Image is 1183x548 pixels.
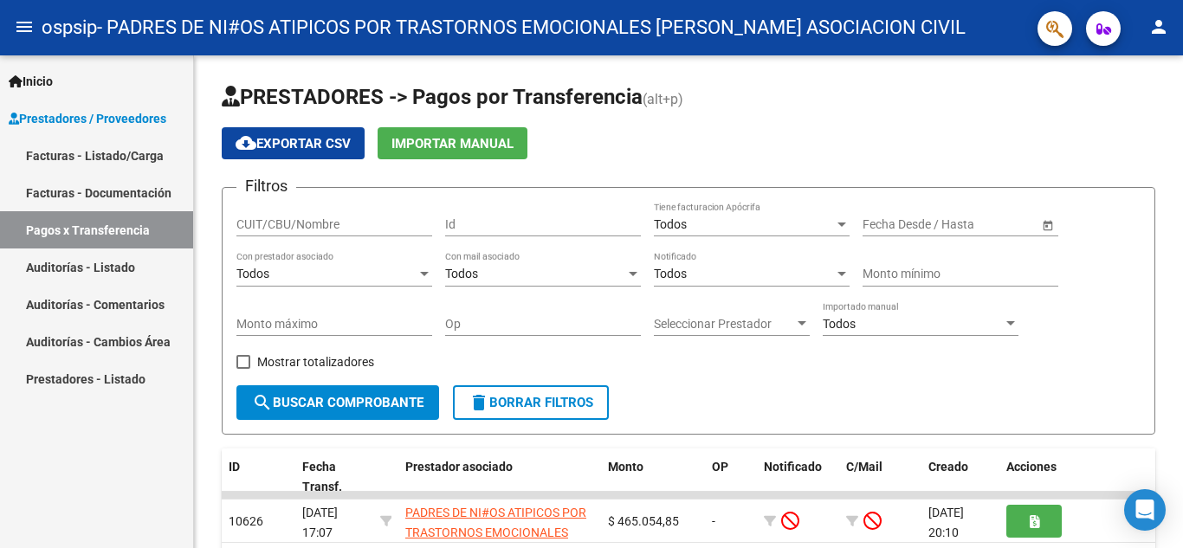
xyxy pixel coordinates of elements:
button: Open calendar [1038,216,1057,234]
datatable-header-cell: Prestador asociado [398,448,601,506]
span: Todos [823,317,856,331]
span: Todos [654,217,687,231]
span: ospsip [42,9,97,47]
mat-icon: person [1148,16,1169,37]
span: Monto [608,460,643,474]
span: Acciones [1006,460,1057,474]
button: Exportar CSV [222,127,365,159]
button: Buscar Comprobante [236,385,439,420]
span: Mostrar totalizadores [257,351,374,372]
datatable-header-cell: Notificado [757,448,839,506]
mat-icon: search [252,392,273,413]
span: Prestadores / Proveedores [9,109,166,128]
span: 10626 [229,514,263,528]
span: Buscar Comprobante [252,395,423,410]
span: - [712,514,715,528]
span: $ 465.054,85 [608,514,679,528]
span: [DATE] 17:07 [302,506,338,539]
mat-icon: menu [14,16,35,37]
datatable-header-cell: Acciones [999,448,1155,506]
datatable-header-cell: C/Mail [839,448,921,506]
datatable-header-cell: OP [705,448,757,506]
button: Importar Manual [378,127,527,159]
span: Todos [445,267,478,280]
input: Fecha inicio [863,217,926,232]
span: PRESTADORES -> Pagos por Transferencia [222,85,643,109]
span: Todos [654,267,687,280]
datatable-header-cell: Fecha Transf. [295,448,373,506]
span: Borrar Filtros [469,395,593,410]
span: (alt+p) [643,91,683,107]
button: Borrar Filtros [453,385,609,420]
span: Notificado [764,460,822,474]
div: Open Intercom Messenger [1124,489,1166,531]
span: Todos [236,267,269,280]
span: ID [229,460,240,474]
datatable-header-cell: Monto [601,448,705,506]
span: OP [712,460,728,474]
span: Exportar CSV [236,136,351,152]
span: C/Mail [846,460,882,474]
span: Creado [928,460,968,474]
mat-icon: delete [469,392,489,413]
input: Fecha fin [941,217,1025,232]
span: Fecha Transf. [302,460,342,493]
span: Prestador asociado [405,460,513,474]
span: Seleccionar Prestador [654,317,794,332]
span: - PADRES DE NI#OS ATIPICOS POR TRASTORNOS EMOCIONALES [PERSON_NAME] ASOCIACION CIVIL [97,9,966,47]
span: Importar Manual [391,136,514,152]
h3: Filtros [236,174,296,198]
span: Inicio [9,72,53,91]
datatable-header-cell: Creado [921,448,999,506]
datatable-header-cell: ID [222,448,295,506]
mat-icon: cloud_download [236,132,256,153]
span: [DATE] 20:10 [928,506,964,539]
